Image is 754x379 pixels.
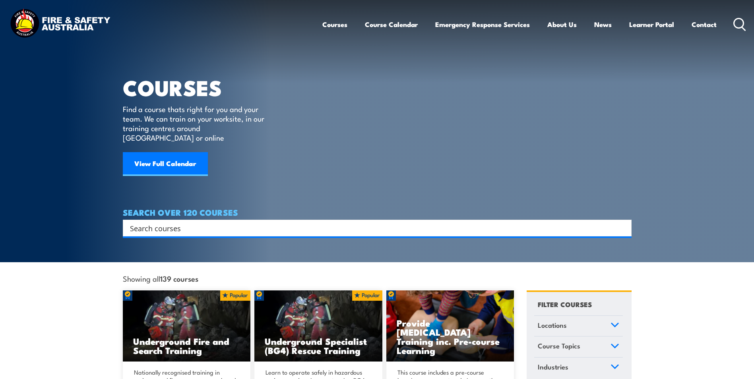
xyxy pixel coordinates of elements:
[538,362,568,372] span: Industries
[265,336,372,355] h3: Underground Specialist (BG4) Rescue Training
[594,14,612,35] a: News
[322,14,347,35] a: Courses
[133,336,240,355] h3: Underground Fire and Search Training
[123,290,251,362] img: Underground mine rescue
[132,222,616,234] form: Search form
[534,316,623,336] a: Locations
[538,320,567,331] span: Locations
[692,14,717,35] a: Contact
[365,14,418,35] a: Course Calendar
[435,14,530,35] a: Emergency Response Services
[397,318,504,355] h3: Provide [MEDICAL_DATA] Training inc. Pre-course Learning
[130,222,614,234] input: Search input
[123,78,276,97] h1: COURSES
[538,340,580,351] span: Course Topics
[123,208,632,217] h4: SEARCH OVER 120 COURSES
[123,152,208,176] a: View Full Calendar
[123,104,268,142] p: Find a course thats right for you and your team. We can train on your worksite, in our training c...
[538,299,592,309] h4: FILTER COURSES
[534,358,623,378] a: Industries
[629,14,674,35] a: Learner Portal
[123,290,251,362] a: Underground Fire and Search Training
[618,222,629,234] button: Search magnifier button
[534,336,623,357] a: Course Topics
[254,290,382,362] img: Underground mine rescue
[386,290,514,362] img: Low Voltage Rescue and Provide CPR
[160,273,198,284] strong: 139 courses
[123,274,198,282] span: Showing all
[254,290,382,362] a: Underground Specialist (BG4) Rescue Training
[547,14,577,35] a: About Us
[386,290,514,362] a: Provide [MEDICAL_DATA] Training inc. Pre-course Learning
